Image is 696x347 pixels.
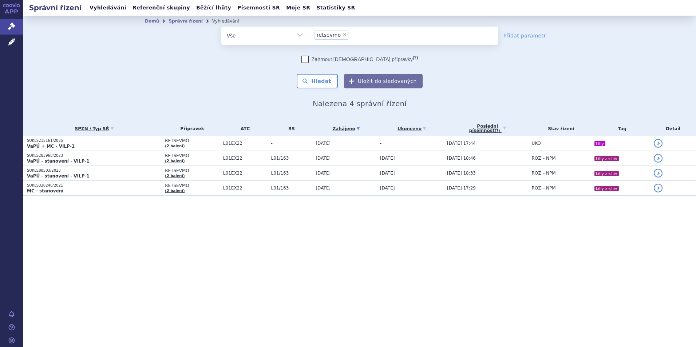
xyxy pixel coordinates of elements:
abbr: (?) [413,55,418,60]
input: retsevmo [351,30,355,39]
a: detail [654,169,663,178]
a: detail [654,139,663,148]
a: detail [654,154,663,163]
p: SUKLS283968/2023 [27,153,161,158]
abbr: (?) [495,129,500,133]
button: Hledat [297,74,338,88]
span: Nalezena 4 správní řízení [313,99,407,108]
i: Lilly-archiv [594,186,619,191]
span: [DATE] 18:46 [447,156,476,161]
a: Ukončeno [380,124,443,134]
span: [DATE] [316,141,331,146]
span: RETSEVMO [165,153,220,158]
span: [DATE] [316,171,331,176]
th: Detail [650,121,696,136]
a: Poslednípísemnost(?) [447,121,528,136]
span: × [343,32,347,37]
span: - [380,141,381,146]
span: [DATE] [316,156,331,161]
span: L01/163 [271,171,312,176]
p: SUKLS215161/2025 [27,138,161,143]
i: Lilly-archiv [594,171,619,176]
button: Uložit do sledovaných [344,74,423,88]
th: Přípravek [161,121,220,136]
span: L01/163 [271,156,312,161]
a: Písemnosti SŘ [235,3,282,13]
a: Moje SŘ [284,3,312,13]
span: [DATE] [380,156,395,161]
p: SUKLS320248/2021 [27,183,161,188]
a: Domů [145,19,159,24]
span: L01EX22 [223,171,268,176]
span: ROZ – NPM [531,156,555,161]
a: Běžící lhůty [194,3,233,13]
th: Stav řízení [528,121,590,136]
a: Zahájeno [316,124,376,134]
strong: VaPÚ - stanovení - VILP-1 [27,173,90,179]
span: L01EX22 [223,141,268,146]
a: Správní řízení [169,19,203,24]
a: (2 balení) [165,189,185,193]
p: SUKLS88503/2023 [27,168,161,173]
label: Zahrnout [DEMOGRAPHIC_DATA] přípravky [301,56,418,63]
span: RETSEVMO [165,183,220,188]
a: Statistiky SŘ [314,3,357,13]
a: detail [654,184,663,192]
a: Přidat parametr [503,32,546,39]
span: ROZ – NPM [531,186,555,191]
th: RS [267,121,312,136]
a: (2 balení) [165,174,185,178]
i: Lilly-archiv [594,156,619,161]
a: Vyhledávání [87,3,128,13]
a: (2 balení) [165,144,185,148]
th: Tag [590,121,650,136]
li: Vyhledávání [212,16,249,27]
span: L01/163 [271,186,312,191]
span: retsevmo [317,32,341,37]
span: RETSEVMO [165,168,220,173]
strong: VaPÚ + MC - VILP-1 [27,144,75,149]
strong: MC - stanovení [27,188,63,194]
span: L01EX22 [223,186,268,191]
span: [DATE] 17:29 [447,186,476,191]
h2: Správní řízení [23,3,87,13]
a: Referenční skupiny [130,3,192,13]
th: ATC [220,121,268,136]
span: L01EX22 [223,156,268,161]
span: ROZ – NPM [531,171,555,176]
span: UKO [531,141,541,146]
span: [DATE] [380,186,395,191]
span: - [271,141,312,146]
strong: VaPÚ - stanovení - VILP-1 [27,159,90,164]
span: [DATE] 18:33 [447,171,476,176]
span: [DATE] [316,186,331,191]
span: RETSEVMO [165,138,220,143]
span: [DATE] 17:44 [447,141,476,146]
a: (2 balení) [165,159,185,163]
a: SPZN / Typ SŘ [27,124,161,134]
span: [DATE] [380,171,395,176]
